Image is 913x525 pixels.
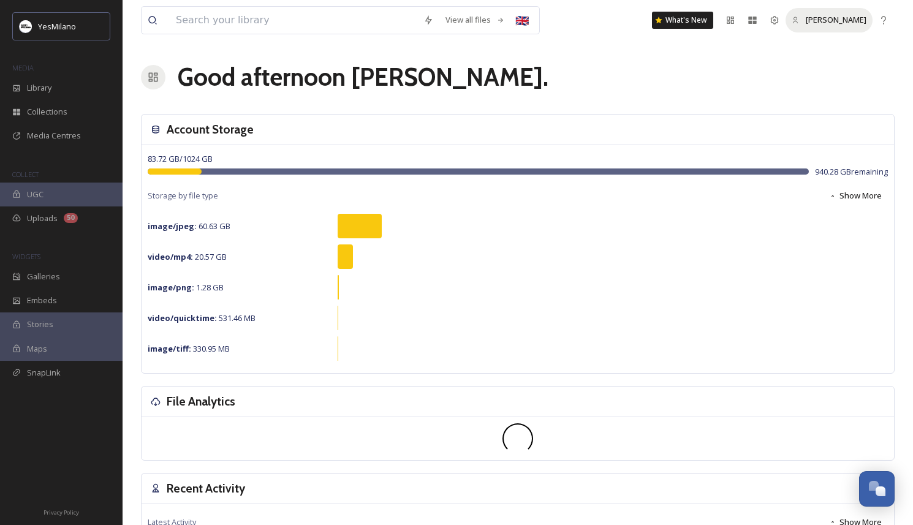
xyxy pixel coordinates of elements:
strong: image/jpeg : [148,221,197,232]
span: Maps [27,343,47,355]
span: Media Centres [27,130,81,142]
span: 940.28 GB remaining [815,166,888,178]
img: Logo%20YesMilano%40150x.png [20,20,32,32]
span: 531.46 MB [148,312,256,323]
strong: image/tiff : [148,343,191,354]
span: UGC [27,189,44,200]
strong: image/png : [148,282,194,293]
a: Privacy Policy [44,504,79,519]
h1: Good afternoon [PERSON_NAME] . [178,59,548,96]
span: Stories [27,319,53,330]
span: Library [27,82,51,94]
div: 🇬🇧 [511,9,533,31]
button: Open Chat [859,471,895,507]
span: Uploads [27,213,58,224]
span: MEDIA [12,63,34,72]
span: 20.57 GB [148,251,227,262]
span: WIDGETS [12,252,40,261]
span: 330.95 MB [148,343,230,354]
input: Search your library [170,7,417,34]
span: Storage by file type [148,190,218,202]
a: View all files [439,8,511,32]
strong: video/mp4 : [148,251,193,262]
span: Embeds [27,295,57,306]
strong: video/quicktime : [148,312,217,323]
h3: File Analytics [167,393,235,410]
span: [PERSON_NAME] [806,14,866,25]
h3: Recent Activity [167,480,245,497]
span: 83.72 GB / 1024 GB [148,153,213,164]
span: Galleries [27,271,60,282]
span: 60.63 GB [148,221,230,232]
a: [PERSON_NAME] [786,8,873,32]
a: What's New [652,12,713,29]
div: 50 [64,213,78,223]
span: 1.28 GB [148,282,224,293]
h3: Account Storage [167,121,254,138]
span: COLLECT [12,170,39,179]
span: Collections [27,106,67,118]
span: Privacy Policy [44,508,79,516]
span: SnapLink [27,367,61,379]
button: Show More [823,184,888,208]
span: YesMilano [38,21,76,32]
